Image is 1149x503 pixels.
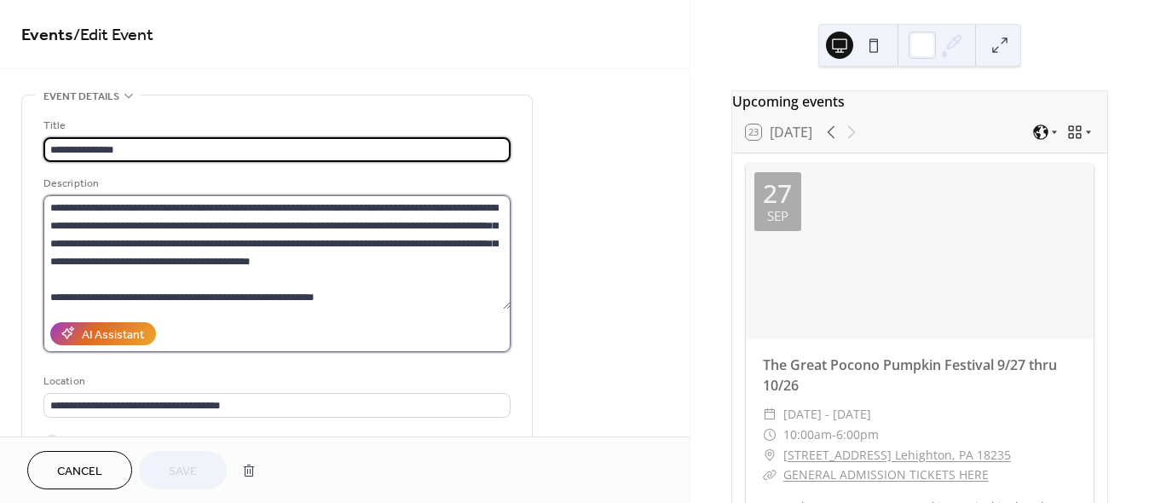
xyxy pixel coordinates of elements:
[763,445,777,465] div: ​
[836,425,879,445] span: 6:00pm
[763,356,1057,395] a: The Great Pocono Pumpkin Festival 9/27 thru 10/26
[767,210,788,223] div: Sep
[27,451,132,489] button: Cancel
[43,373,507,390] div: Location
[732,91,1107,112] div: Upcoming events
[43,88,119,106] span: Event details
[21,19,73,52] a: Events
[832,425,836,445] span: -
[763,425,777,445] div: ​
[57,463,102,481] span: Cancel
[50,322,156,345] button: AI Assistant
[783,445,1011,465] a: [STREET_ADDRESS] Lehighton, PA 18235
[73,19,153,52] span: / Edit Event
[82,326,144,344] div: AI Assistant
[43,117,507,135] div: Title
[783,404,871,425] span: [DATE] - [DATE]
[783,425,832,445] span: 10:00am
[763,404,777,425] div: ​
[64,431,158,449] span: Link to Google Maps
[763,465,777,485] div: ​
[43,175,507,193] div: Description
[763,181,792,206] div: 27
[783,466,989,483] a: GENERAL ADMISSION TICKETS HERE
